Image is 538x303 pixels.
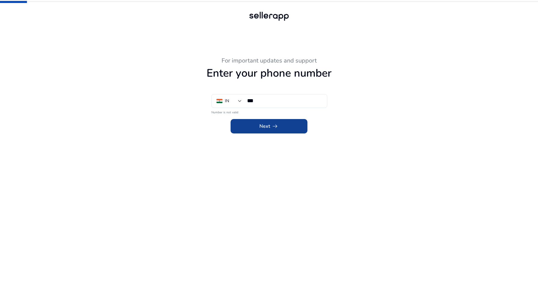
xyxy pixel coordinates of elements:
[211,109,327,115] mat-error: Number is not valid
[259,123,279,130] span: Next
[231,119,307,133] button: Nextarrow_right_alt
[225,98,229,104] div: IN
[104,57,434,64] h3: For important updates and support
[271,123,279,130] span: arrow_right_alt
[104,67,434,80] h1: Enter your phone number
